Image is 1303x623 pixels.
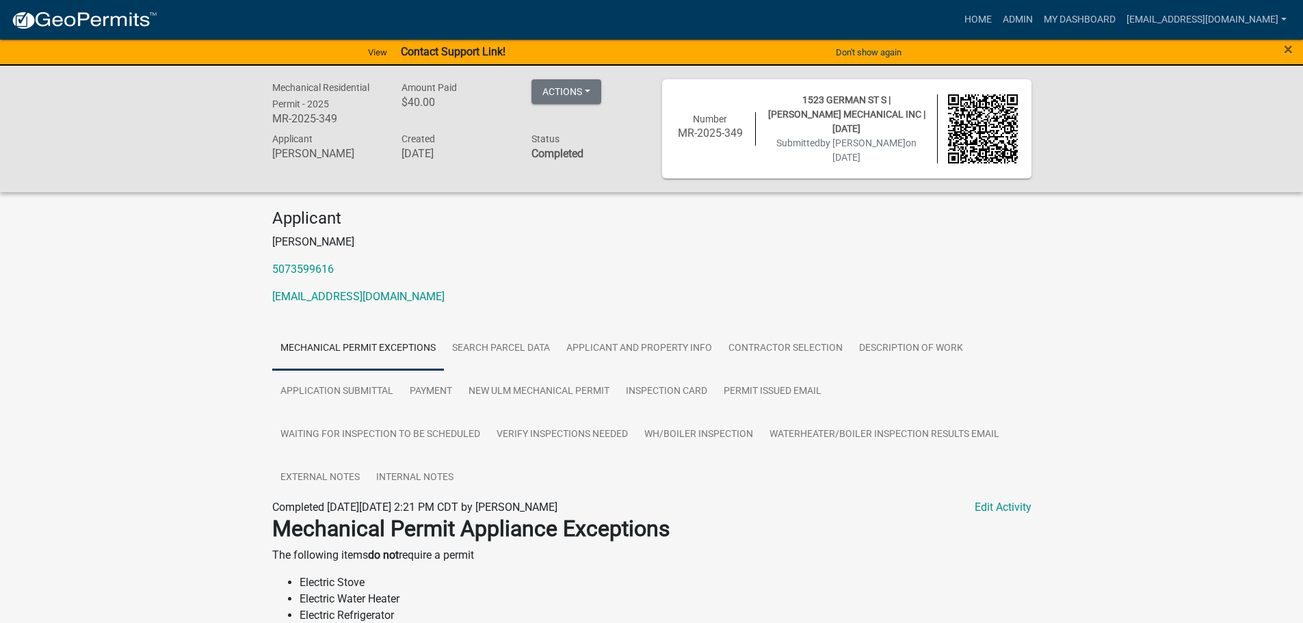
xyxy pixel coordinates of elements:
[272,547,1031,564] p: The following items require a permit
[720,327,851,371] a: Contractor Selection
[272,370,402,414] a: Application Submittal
[636,413,761,457] a: WH/Boiler Inspection
[488,413,636,457] a: Verify Inspections Needed
[444,327,558,371] a: Search Parcel Data
[693,114,727,124] span: Number
[402,370,460,414] a: Payment
[272,263,334,276] a: 5073599616
[618,370,715,414] a: Inspection Card
[851,327,971,371] a: Description of Work
[272,290,445,303] a: [EMAIL_ADDRESS][DOMAIN_NAME]
[820,137,906,148] span: by [PERSON_NAME]
[776,137,917,163] span: Submitted on [DATE]
[531,147,583,160] strong: Completed
[715,370,830,414] a: Permit Issued Email
[768,94,925,134] span: 1523 GERMAN ST S | [PERSON_NAME] MECHANICAL INC | [DATE]
[948,94,1018,164] img: QR code
[676,127,746,140] h6: MR-2025-349
[363,41,393,64] a: View
[531,133,560,144] span: Status
[558,327,720,371] a: Applicant and Property Info
[402,82,457,93] span: Amount Paid
[1038,7,1121,33] a: My Dashboard
[272,413,488,457] a: Waiting for Inspection to be scheduled
[272,234,1031,250] p: [PERSON_NAME]
[272,209,1031,228] h4: Applicant
[272,501,557,514] span: Completed [DATE][DATE] 2:21 PM CDT by [PERSON_NAME]
[402,147,511,160] h6: [DATE]
[1121,7,1292,33] a: [EMAIL_ADDRESS][DOMAIN_NAME]
[460,516,670,542] strong: Appliance Exceptions
[272,133,313,144] span: Applicant
[959,7,997,33] a: Home
[402,96,511,109] h6: $40.00
[460,370,618,414] a: New Ulm Mechanical Permit
[997,7,1038,33] a: Admin
[531,79,601,104] button: Actions
[402,133,435,144] span: Created
[1284,41,1293,57] button: Close
[272,112,382,125] h6: MR-2025-349
[368,548,399,561] strong: do not
[272,147,382,160] h6: [PERSON_NAME]
[830,41,907,64] button: Don't show again
[1284,40,1293,59] span: ×
[300,574,1031,591] li: Electric Stove
[975,499,1031,516] a: Edit Activity
[272,82,369,109] span: Mechanical Residential Permit - 2025
[368,456,462,500] a: Internal Notes
[272,327,444,371] a: Mechanical Permit Exceptions
[401,45,505,58] strong: Contact Support Link!
[272,456,368,500] a: External Notes
[761,413,1008,457] a: WaterHeater/Boiler Inspection Results Email
[300,591,1031,607] li: Electric Water Heater
[272,516,455,542] strong: Mechanical Permit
